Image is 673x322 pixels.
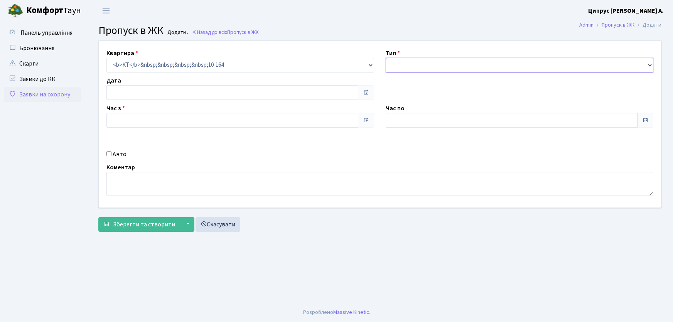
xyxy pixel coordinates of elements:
[4,56,81,71] a: Скарги
[4,87,81,102] a: Заявки на охорону
[634,21,661,29] li: Додати
[386,104,405,113] label: Час по
[106,163,135,172] label: Коментар
[26,4,81,17] span: Таун
[98,217,180,232] button: Зберегти та створити
[166,29,188,36] small: Додати .
[20,29,73,37] span: Панель управління
[227,29,259,36] span: Пропуск в ЖК
[106,76,121,85] label: Дата
[579,21,594,29] a: Admin
[113,150,127,159] label: Авто
[386,49,400,58] label: Тип
[192,29,259,36] a: Назад до всіхПропуск в ЖК
[333,308,369,316] a: Massive Kinetic
[4,25,81,40] a: Панель управління
[4,71,81,87] a: Заявки до КК
[96,4,116,17] button: Переключити навігацію
[98,23,164,38] span: Пропуск в ЖК
[196,217,240,232] a: Скасувати
[113,220,175,229] span: Зберегти та створити
[8,3,23,19] img: logo.png
[26,4,63,17] b: Комфорт
[106,49,138,58] label: Квартира
[4,40,81,56] a: Бронювання
[588,6,664,15] a: Цитрус [PERSON_NAME] А.
[106,104,125,113] label: Час з
[568,17,673,33] nav: breadcrumb
[588,7,664,15] b: Цитрус [PERSON_NAME] А.
[602,21,634,29] a: Пропуск в ЖК
[303,308,370,317] div: Розроблено .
